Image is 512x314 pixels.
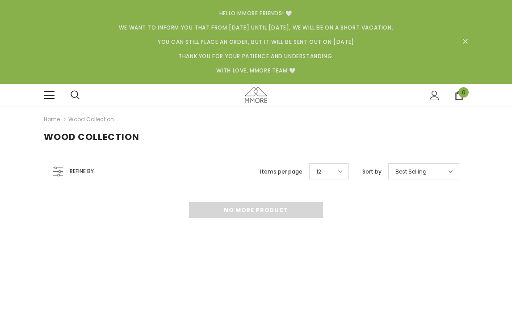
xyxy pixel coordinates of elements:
span: Wood Collection [44,131,139,143]
p: We want to inform you that from [DATE] until [DATE], we will be on a short vacation. [55,23,457,32]
p: Hello MMORE Friends! 🤍 [55,9,457,18]
span: 0 [458,87,469,98]
span: 12 [316,167,321,176]
a: Wood Collection [68,115,114,123]
a: Home [44,114,60,125]
label: Items per page [260,167,302,176]
a: 0 [454,91,464,100]
label: Sort by [362,167,382,176]
img: MMORE Cases [245,87,267,102]
p: You can still place an order, but it will be sent out on [DATE] [55,38,457,47]
span: Best Selling [395,167,427,176]
span: Refine by [70,166,94,176]
p: With Love, MMORE Team 🤍 [55,66,457,75]
p: Thank you for your patience and understanding. [55,52,457,61]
